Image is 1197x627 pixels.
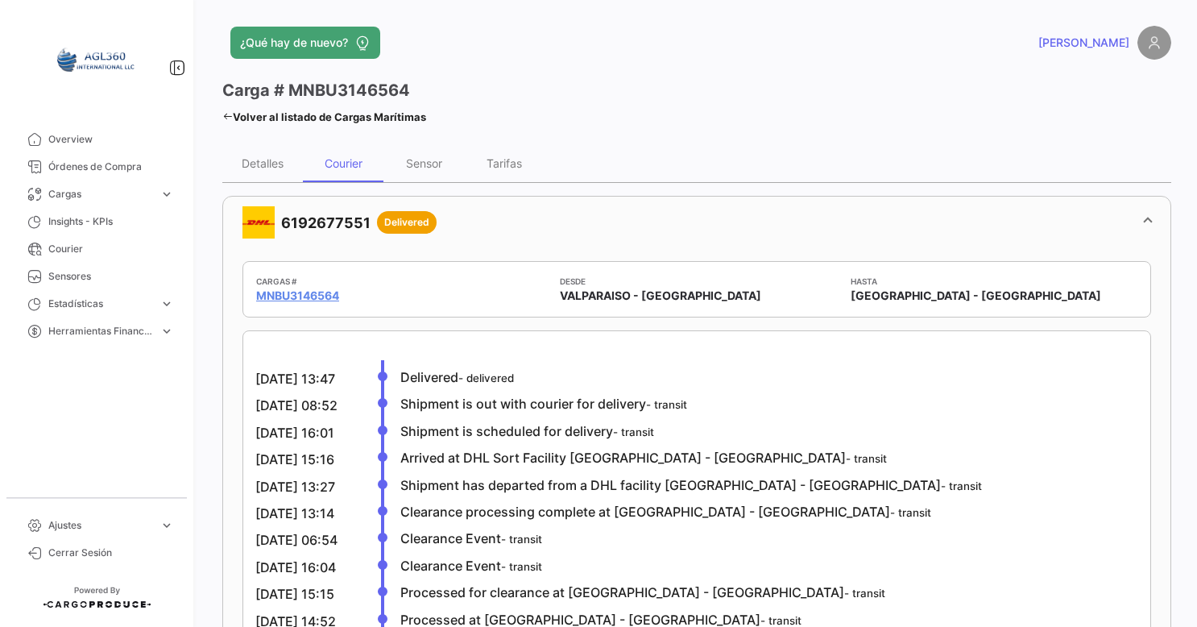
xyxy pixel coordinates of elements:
small: - transit [846,452,887,465]
app-card-info-title: Hasta [851,275,1129,288]
span: Shipment has departed from a DHL facility [GEOGRAPHIC_DATA] - [GEOGRAPHIC_DATA] [400,477,941,493]
span: expand_more [159,297,174,311]
small: - transit [844,587,885,600]
a: Insights - KPIs [13,208,180,235]
small: - transit [646,398,687,411]
span: expand_more [159,187,174,201]
span: Clearance processing complete at [GEOGRAPHIC_DATA] - [GEOGRAPHIC_DATA] [400,504,890,520]
a: Overview [13,126,180,153]
span: Shipment is scheduled for delivery [400,423,613,439]
span: Clearance Event [400,530,501,546]
iframe: Intercom live chat [1142,572,1181,611]
small: - transit [890,506,931,519]
small: - transit [613,426,654,438]
span: Clearance Event [400,558,501,574]
app-card-info-title: Cargas # [256,275,547,288]
small: - transit [760,614,801,627]
span: ¿Qué hay de nuevo? [240,35,348,51]
span: expand_more [159,324,174,338]
span: [PERSON_NAME] [1038,35,1129,51]
span: VALPARAISO - [GEOGRAPHIC_DATA] [560,288,761,304]
span: Arrived at DHL Sort Facility [GEOGRAPHIC_DATA] - [GEOGRAPHIC_DATA] [400,450,846,466]
span: Delivered [384,215,429,230]
small: - transit [941,480,982,492]
div: [DATE] 06:54 [255,531,352,549]
mat-panel-title: 6192677551 [242,206,1132,239]
span: Estadísticas [48,297,153,311]
div: Courier [325,156,362,170]
div: [DATE] 08:52 [255,397,352,414]
div: [DATE] 15:16 [255,451,352,468]
div: Sensor [406,156,442,170]
small: - delivered [458,372,514,384]
span: Delivered [400,369,458,385]
a: Órdenes de Compra [13,153,180,181]
img: DHLIcon.png [242,206,275,239]
div: [DATE] 13:47 [255,370,352,388]
span: Órdenes de Compra [48,160,174,174]
span: Cargas [48,187,153,201]
span: Sensores [48,269,174,284]
small: - transit [501,533,542,546]
div: [DATE] 13:27 [255,478,352,496]
span: Cerrar Sesión [48,546,174,560]
h3: Carga # MNBU3146564 [222,79,410,102]
div: [DATE] 15:15 [255,585,352,603]
img: 64a6efb6-309f-488a-b1f1-3442125ebd42.png [56,19,137,100]
span: Processed for clearance at [GEOGRAPHIC_DATA] - [GEOGRAPHIC_DATA] [400,584,844,600]
small: - transit [501,560,542,573]
div: Detalles [242,156,284,170]
a: Sensores [13,263,180,290]
img: placeholder-user.png [1137,26,1171,60]
span: Courier [48,242,174,256]
app-card-info-title: Desde [560,275,838,288]
mat-expansion-panel-header: 6192677551Delivered [223,197,1170,248]
span: Insights - KPIs [48,214,174,229]
span: [GEOGRAPHIC_DATA] - [GEOGRAPHIC_DATA] [851,288,1101,304]
span: Herramientas Financieras [48,324,153,338]
a: MNBU3146564 [256,288,339,304]
a: Volver al listado de Cargas Marítimas [222,106,426,128]
span: Shipment is out with courier for delivery [400,396,646,412]
div: [DATE] 16:04 [255,558,352,576]
span: Overview [48,132,174,147]
button: ¿Qué hay de nuevo? [230,27,380,59]
span: expand_more [159,518,174,533]
a: Courier [13,235,180,263]
div: Tarifas [487,156,522,170]
div: [DATE] 16:01 [255,424,352,442]
span: Ajustes [48,518,153,533]
div: [DATE] 13:14 [255,505,352,522]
